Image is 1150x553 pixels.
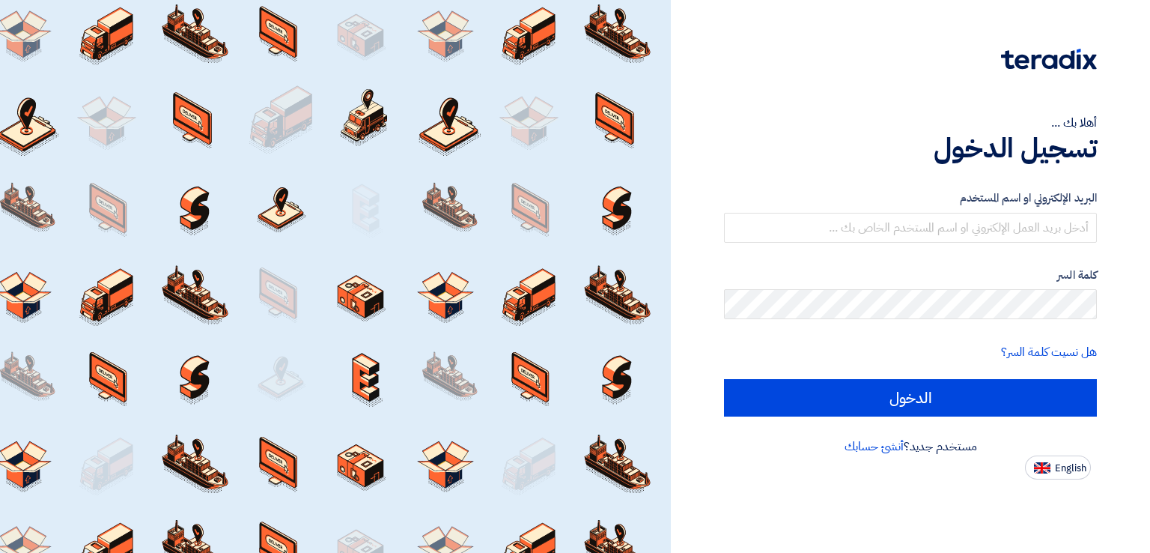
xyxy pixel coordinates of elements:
[1001,49,1097,70] img: Teradix logo
[845,438,904,456] a: أنشئ حسابك
[724,379,1097,417] input: الدخول
[1034,462,1050,474] img: en-US.png
[724,267,1097,284] label: كلمة السر
[724,213,1097,243] input: أدخل بريد العمل الإلكتروني او اسم المستخدم الخاص بك ...
[1001,343,1097,361] a: هل نسيت كلمة السر؟
[724,190,1097,207] label: البريد الإلكتروني او اسم المستخدم
[724,114,1097,132] div: أهلا بك ...
[1055,463,1086,474] span: English
[724,438,1097,456] div: مستخدم جديد؟
[1025,456,1091,480] button: English
[724,132,1097,165] h1: تسجيل الدخول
